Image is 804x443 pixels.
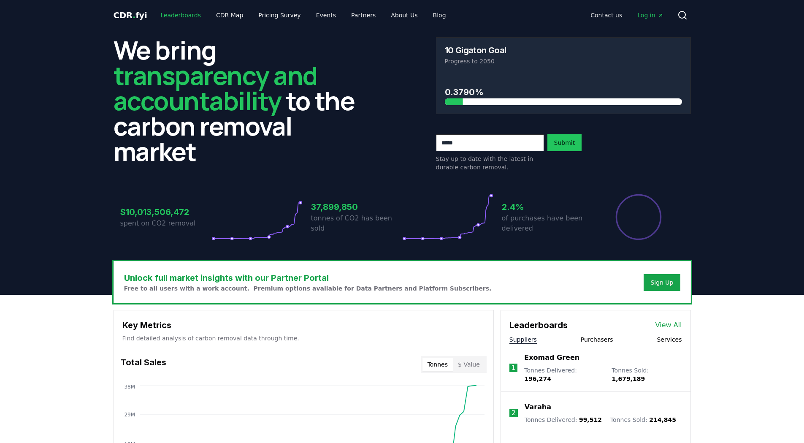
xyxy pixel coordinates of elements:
tspan: 29M [124,412,135,418]
p: Tonnes Sold : [610,416,676,424]
h2: We bring to the carbon removal market [114,37,368,164]
span: 99,512 [579,416,602,423]
a: About Us [384,8,424,23]
span: 1,679,189 [612,375,645,382]
span: CDR fyi [114,10,147,20]
p: Find detailed analysis of carbon removal data through time. [122,334,485,342]
div: Percentage of sales delivered [615,193,662,241]
button: Purchasers [581,335,613,344]
button: Sign Up [644,274,680,291]
a: Blog [426,8,453,23]
h3: 2.4% [502,201,593,213]
p: Free to all users with a work account. Premium options available for Data Partners and Platform S... [124,284,492,293]
span: 196,274 [524,375,551,382]
span: Log in [637,11,663,19]
a: Events [309,8,343,23]
nav: Main [584,8,670,23]
a: CDR Map [209,8,250,23]
h3: 0.3790% [445,86,682,98]
a: Exomad Green [524,353,579,363]
p: 1 [511,363,515,373]
h3: Key Metrics [122,319,485,332]
p: of purchases have been delivered [502,213,593,234]
button: Tonnes [422,358,453,371]
h3: Total Sales [121,356,166,373]
a: Pricing Survey [252,8,307,23]
h3: 10 Gigaton Goal [445,46,506,54]
span: 214,845 [649,416,676,423]
span: transparency and accountability [114,58,317,118]
p: 2 [512,408,516,418]
h3: $10,013,506,472 [120,206,211,218]
a: View All [655,320,682,330]
button: Suppliers [509,335,537,344]
a: Sign Up [650,278,673,287]
a: Varaha [525,402,551,412]
p: Tonnes Delivered : [524,366,603,383]
p: Stay up to date with the latest in durable carbon removal. [436,155,544,171]
a: Contact us [584,8,629,23]
button: Submit [547,134,582,151]
p: Tonnes Sold : [612,366,682,383]
h3: 37,899,850 [311,201,402,213]
nav: Main [154,8,452,23]
p: Progress to 2050 [445,57,682,65]
a: CDR.fyi [114,9,147,21]
button: $ Value [453,358,485,371]
a: Partners [344,8,382,23]
p: tonnes of CO2 has been sold [311,213,402,234]
p: Tonnes Delivered : [525,416,602,424]
h3: Leaderboards [509,319,568,332]
p: spent on CO2 removal [120,218,211,228]
tspan: 38M [124,384,135,390]
a: Leaderboards [154,8,208,23]
span: . [133,10,135,20]
h3: Unlock full market insights with our Partner Portal [124,272,492,284]
button: Services [657,335,682,344]
a: Log in [631,8,670,23]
